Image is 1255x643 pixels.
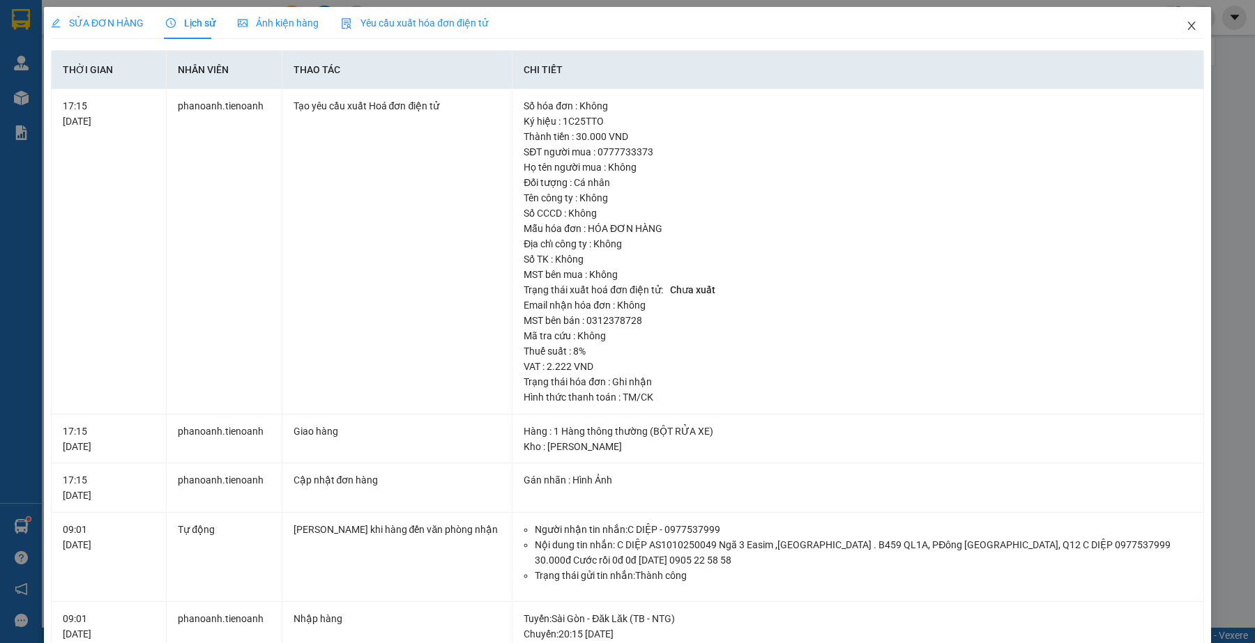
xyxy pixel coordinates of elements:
span: Chưa xuất [665,283,720,297]
div: Tên công ty : Không [524,190,1192,206]
div: Thuế suất : 8% [524,343,1192,359]
div: Số TK : Không [524,251,1192,267]
div: Mẫu hóa đơn : HÓA ĐƠN HÀNG [524,221,1192,236]
td: phanoanh.tienoanh [167,89,282,415]
span: picture [238,18,248,28]
div: 09:01 [DATE] [63,522,155,552]
span: clock-circle [166,18,176,28]
li: Người nhận tin nhắn: C DIỆP - 0977537999 [535,522,1192,537]
div: Kho : [PERSON_NAME] [524,439,1192,454]
th: Nhân viên [167,51,282,89]
span: close [1186,20,1197,31]
td: Tự động [167,513,282,603]
li: Nội dung tin nhắn: C DIỆP AS1010250049 Ngã 3 Easim ,[GEOGRAPHIC_DATA] . B459 QL1A, PĐông [GEOGRAP... [535,537,1192,568]
div: Họ tên người mua : Không [524,160,1192,175]
div: MST bên mua : Không [524,267,1192,282]
div: Trạng thái xuất hoá đơn điện tử : [524,282,1192,297]
th: Thời gian [52,51,167,89]
div: Đối tượng : Cá nhân [524,175,1192,190]
div: Hàng : 1 Hàng thông thường (BỘT RỬA XE) [524,424,1192,439]
div: Cập nhật đơn hàng [294,472,501,488]
button: Close [1172,7,1211,46]
div: Trạng thái hóa đơn : Ghi nhận [524,374,1192,389]
div: 17:15 [DATE] [63,472,155,503]
div: Email nhận hóa đơn : Không [524,297,1192,313]
div: 17:15 [DATE] [63,98,155,129]
li: Trạng thái gửi tin nhắn: Thành công [535,568,1192,583]
span: edit [51,18,61,28]
div: Thành tiền : 30.000 VND [524,129,1192,144]
span: Ảnh kiện hàng [238,17,319,29]
span: SỬA ĐƠN HÀNG [51,17,144,29]
td: phanoanh.tienoanh [167,415,282,464]
div: Tạo yêu cầu xuất Hoá đơn điện tử [294,98,501,114]
td: phanoanh.tienoanh [167,463,282,513]
div: 09:01 [DATE] [63,611,155,642]
div: Địa chỉ công ty : Không [524,236,1192,251]
div: Ký hiệu : 1C25TTO [524,114,1192,129]
span: Yêu cầu xuất hóa đơn điện tử [341,17,488,29]
th: Chi tiết [512,51,1204,89]
div: VAT : 2.222 VND [524,359,1192,374]
span: Lịch sử [166,17,215,29]
div: Nhập hàng [294,611,501,626]
div: Số hóa đơn : Không [524,98,1192,114]
div: [PERSON_NAME] khi hàng đến văn phòng nhận [294,522,501,537]
div: Số CCCD : Không [524,206,1192,221]
div: Hình thức thanh toán : TM/CK [524,389,1192,405]
div: Giao hàng [294,424,501,439]
img: icon [341,18,352,29]
div: Mã tra cứu : Không [524,328,1192,343]
div: 17:15 [DATE] [63,424,155,454]
div: SĐT người mua : 0777733373 [524,144,1192,160]
th: Thao tác [282,51,513,89]
div: Gán nhãn : Hình Ảnh [524,472,1192,488]
div: MST bên bán : 0312378728 [524,313,1192,328]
